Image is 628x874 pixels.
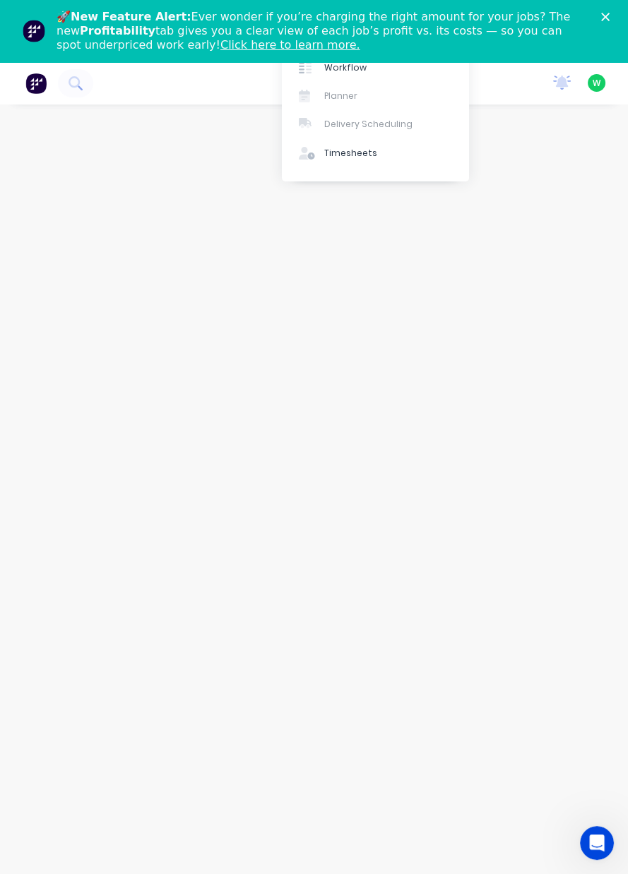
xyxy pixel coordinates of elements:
img: Profile image for Team [23,20,45,42]
img: Factory [25,73,47,94]
b: Profitability [80,24,155,37]
div: Close [601,13,615,21]
a: Timesheets [282,139,469,167]
div: Timesheets [324,147,377,160]
iframe: Intercom live chat [580,826,614,860]
a: Click here to learn more. [220,38,360,52]
b: New Feature Alert: [71,10,191,23]
div: 🚀 Ever wonder if you’re charging the right amount for your jobs? The new tab gives you a clear vi... [57,10,583,52]
div: Workflow [324,61,367,74]
div: productivity [280,73,348,94]
a: Workflow [282,53,469,81]
span: W [593,77,600,90]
